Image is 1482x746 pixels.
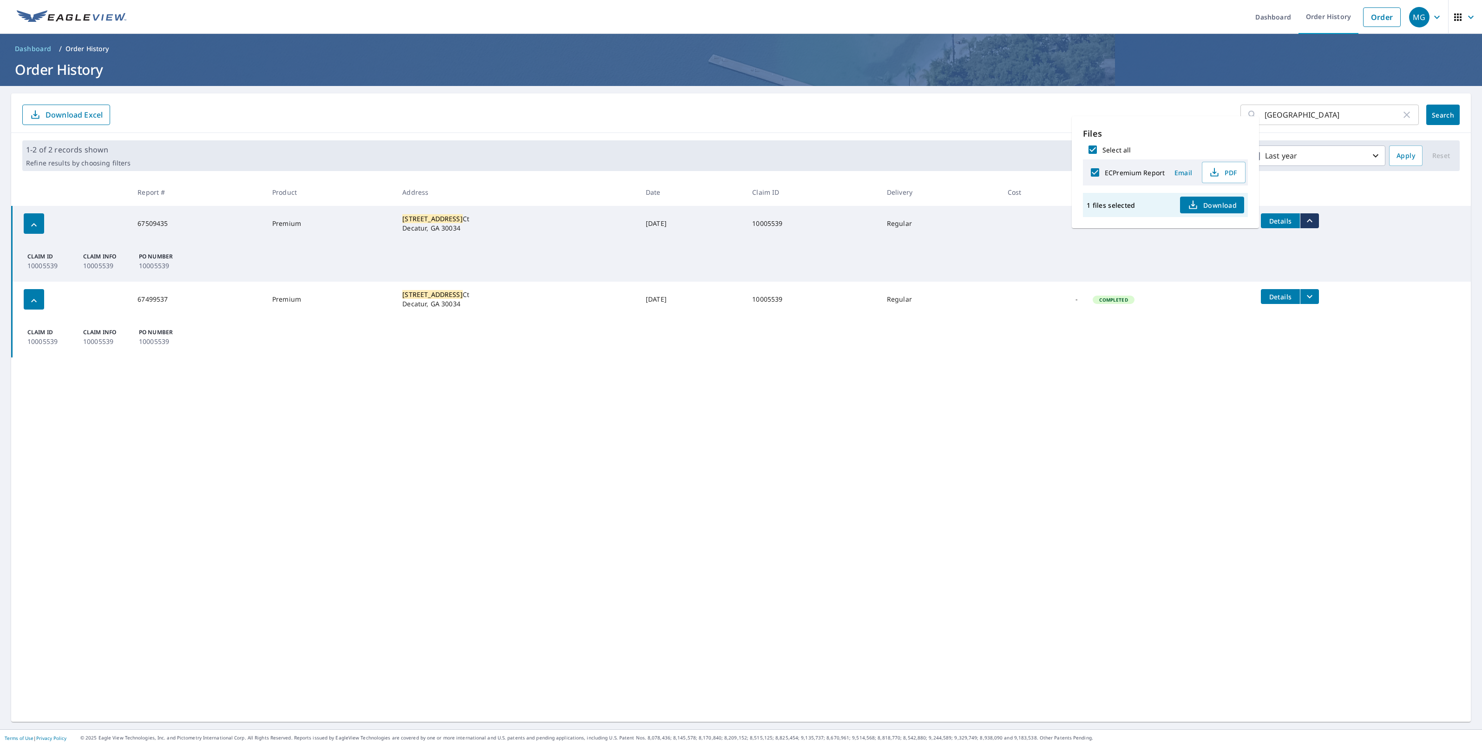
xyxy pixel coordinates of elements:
[745,206,879,241] td: 10005539
[1172,168,1194,177] span: Email
[1208,167,1238,178] span: PDF
[59,43,62,54] li: /
[139,252,191,261] p: PO Number
[402,214,462,223] mark: [STREET_ADDRESS]
[83,252,135,261] p: Claim Info
[1363,7,1401,27] a: Order
[402,214,631,233] div: Ct Decatur, GA 30034
[130,206,265,241] td: 67509435
[879,206,1000,241] td: Regular
[130,282,265,317] td: 67499537
[66,44,109,53] p: Order History
[5,735,33,741] a: Terms of Use
[27,252,79,261] p: Claim ID
[36,735,66,741] a: Privacy Policy
[83,337,135,346] p: 10005539
[1434,111,1452,119] span: Search
[1426,105,1460,125] button: Search
[130,178,265,206] th: Report #
[139,328,191,337] p: PO Number
[15,44,52,53] span: Dashboard
[638,178,745,206] th: Date
[402,290,462,299] mark: [STREET_ADDRESS]
[1180,197,1244,213] button: Download
[395,178,638,206] th: Address
[27,337,79,346] p: 10005539
[1246,145,1385,166] button: Last year
[1094,297,1133,303] span: Completed
[46,110,103,120] p: Download Excel
[402,290,631,309] div: Ct Decatur, GA 30034
[265,178,395,206] th: Product
[11,60,1471,79] h1: Order History
[1087,201,1135,210] p: 1 files selected
[1266,217,1294,225] span: Details
[638,206,745,241] td: [DATE]
[1409,7,1430,27] div: MG
[11,41,1471,56] nav: breadcrumb
[17,10,126,24] img: EV Logo
[26,159,131,167] p: Refine results by choosing filters
[1168,165,1198,180] button: Email
[1105,168,1165,177] label: ECPremium Report
[1265,102,1401,128] input: Address, Report #, Claim ID, etc.
[139,261,191,271] p: 10005539
[1083,127,1248,140] p: Files
[1397,150,1415,162] span: Apply
[745,178,879,206] th: Claim ID
[879,178,1000,206] th: Delivery
[265,206,395,241] td: Premium
[1300,289,1319,304] button: filesDropdownBtn-67499537
[1300,213,1319,228] button: filesDropdownBtn-67509435
[22,105,110,125] button: Download Excel
[26,144,131,155] p: 1-2 of 2 records shown
[5,735,66,741] p: |
[745,282,879,317] td: 10005539
[1000,282,1086,317] td: -
[83,328,135,337] p: Claim Info
[27,261,79,271] p: 10005539
[879,282,1000,317] td: Regular
[11,41,55,56] a: Dashboard
[83,261,135,271] p: 10005539
[1000,206,1086,241] td: -
[1261,148,1370,164] p: Last year
[1389,145,1423,166] button: Apply
[139,337,191,346] p: 10005539
[27,328,79,337] p: Claim ID
[1261,289,1300,304] button: detailsBtn-67499537
[1102,145,1131,154] label: Select all
[80,734,1477,741] p: © 2025 Eagle View Technologies, Inc. and Pictometry International Corp. All Rights Reserved. Repo...
[638,282,745,317] td: [DATE]
[1187,199,1237,211] span: Download
[1261,213,1300,228] button: detailsBtn-67509435
[1000,178,1086,206] th: Cost
[1266,292,1294,301] span: Details
[265,282,395,317] td: Premium
[1202,162,1246,183] button: PDF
